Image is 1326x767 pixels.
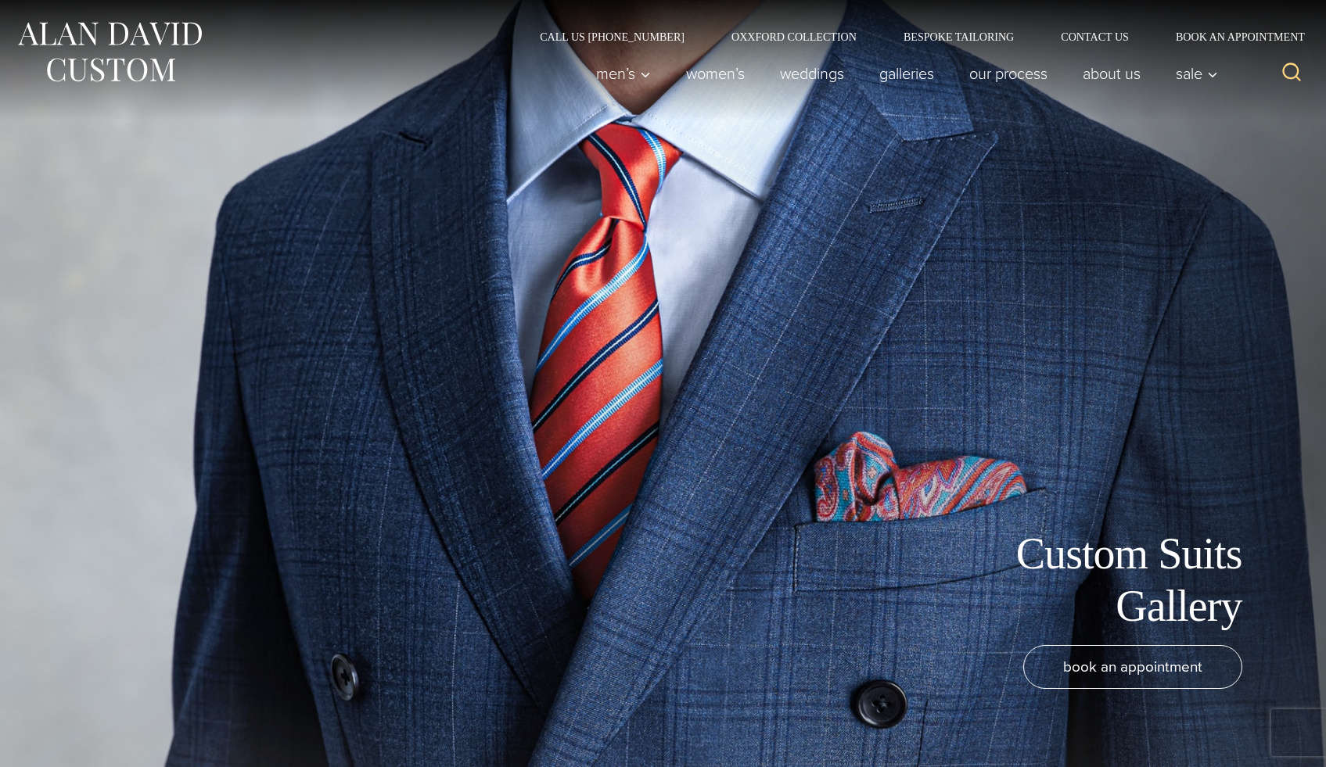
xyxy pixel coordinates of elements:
[16,17,203,87] img: Alan David Custom
[669,58,763,89] a: Women’s
[1037,31,1152,42] a: Contact Us
[1065,58,1159,89] a: About Us
[862,58,952,89] a: Galleries
[1176,66,1218,81] span: Sale
[1273,55,1310,92] button: View Search Form
[579,58,1227,89] nav: Primary Navigation
[596,66,651,81] span: Men’s
[880,31,1037,42] a: Bespoke Tailoring
[1152,31,1310,42] a: Book an Appointment
[952,58,1065,89] a: Our Process
[1063,655,1202,678] span: book an appointment
[1023,645,1242,689] a: book an appointment
[708,31,880,42] a: Oxxford Collection
[516,31,708,42] a: Call Us [PHONE_NUMBER]
[763,58,862,89] a: weddings
[516,31,1310,42] nav: Secondary Navigation
[890,528,1242,633] h1: Custom Suits Gallery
